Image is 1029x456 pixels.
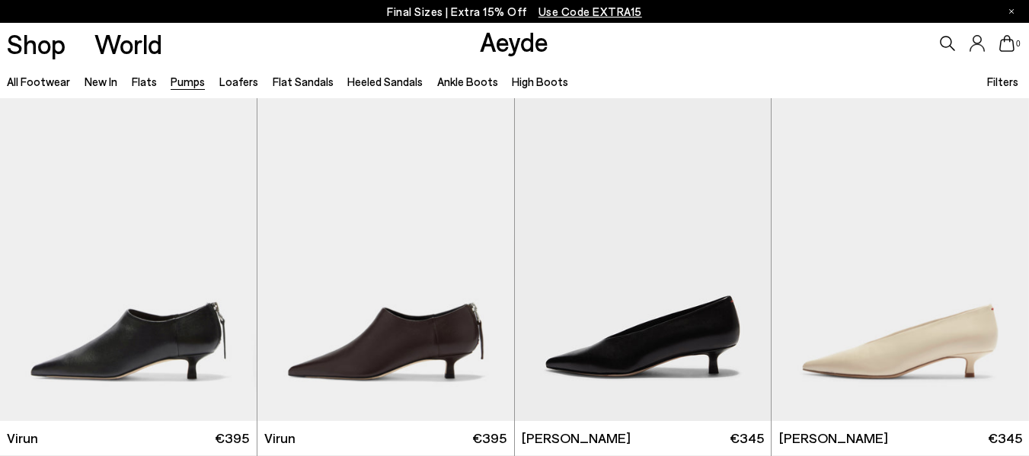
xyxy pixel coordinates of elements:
a: Virun €395 [257,421,514,455]
p: Final Sizes | Extra 15% Off [387,2,642,21]
div: 1 / 6 [772,98,1029,421]
span: 0 [1015,40,1022,48]
a: [PERSON_NAME] €345 [515,421,772,455]
div: 1 / 6 [257,98,514,421]
a: Flat Sandals [273,75,334,88]
span: Virun [7,429,38,448]
img: Clara Pointed-Toe Pumps [515,98,772,421]
a: Heeled Sandals [347,75,423,88]
a: Ankle Boots [437,75,498,88]
a: Next slide Previous slide [772,98,1029,421]
a: Shop [7,30,66,57]
a: Loafers [219,75,258,88]
a: Aeyde [480,25,548,57]
span: €345 [988,429,1022,448]
span: Filters [987,75,1018,88]
a: New In [85,75,117,88]
a: [PERSON_NAME] €345 [772,421,1029,455]
a: Pumps [171,75,205,88]
span: €345 [730,429,764,448]
a: High Boots [512,75,568,88]
a: Next slide Previous slide [257,98,514,421]
a: World [94,30,162,57]
span: Navigate to /collections/ss25-final-sizes [538,5,642,18]
img: Clara Pointed-Toe Pumps [772,98,1029,421]
a: All Footwear [7,75,70,88]
span: €395 [472,429,507,448]
span: €395 [215,429,249,448]
img: Virun Pointed Sock Boots [257,98,514,421]
span: [PERSON_NAME] [522,429,631,448]
a: 0 [999,35,1015,52]
span: Virun [264,429,296,448]
span: [PERSON_NAME] [779,429,888,448]
a: Flats [132,75,157,88]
